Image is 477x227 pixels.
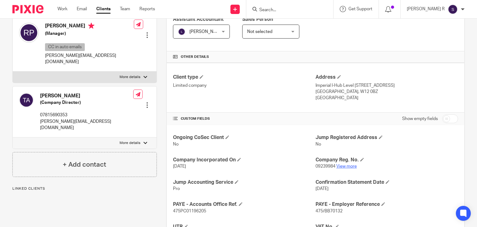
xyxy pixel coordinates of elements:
label: Show empty fields [402,116,438,122]
a: Team [120,6,130,12]
p: Imperial I-Hub Level [STREET_ADDRESS] [316,82,458,89]
h4: CUSTOM FIELDS [173,116,316,121]
span: [DATE] [173,164,186,169]
p: [GEOGRAPHIC_DATA] [316,95,458,101]
h4: PAYE - Employer Reference [316,201,458,208]
h4: Client type [173,74,316,81]
p: More details [120,75,140,80]
span: [DATE] [316,187,329,191]
h4: Company Incorporated On [173,157,316,163]
img: Pixie [12,5,43,13]
input: Search [259,7,315,13]
p: [PERSON_NAME] R [407,6,445,12]
h4: [PERSON_NAME] [40,93,133,99]
h4: PAYE - Accounts Office Ref. [173,201,316,208]
h4: [PERSON_NAME] [45,23,134,30]
p: CC in auto emails [45,43,85,51]
h4: + Add contact [63,160,106,169]
span: [PERSON_NAME] V [189,30,227,34]
h4: Address [316,74,458,81]
i: Primary [88,23,94,29]
span: 475/BB70132 [316,209,343,213]
img: svg%3E [19,23,39,43]
a: Email [77,6,87,12]
p: [PERSON_NAME][EMAIL_ADDRESS][DOMAIN_NAME] [40,118,133,131]
p: More details [120,141,140,146]
span: Not selected [247,30,272,34]
p: 07815690353 [40,112,133,118]
a: Work [57,6,67,12]
img: svg%3E [448,4,458,14]
img: svg%3E [178,28,185,35]
h5: (Company Director) [40,100,133,106]
p: Linked clients [12,186,157,191]
p: [GEOGRAPHIC_DATA], W12 0BZ [316,89,458,95]
span: No [173,142,179,146]
p: [PERSON_NAME][EMAIL_ADDRESS][DOMAIN_NAME] [45,53,134,65]
span: Pro [173,187,180,191]
h5: (Manager) [45,30,134,37]
span: 475PC01196205 [173,209,206,213]
span: Get Support [348,7,372,11]
img: svg%3E [19,93,34,108]
span: 09239984 [316,164,335,169]
a: View more [336,164,357,169]
h4: Jump Registered Address [316,134,458,141]
p: Limited company [173,82,316,89]
h4: Jump Accounting Service [173,179,316,186]
span: Other details [181,54,209,59]
span: Sales Person [242,17,273,22]
h4: Ongoing CoSec Client [173,134,316,141]
h4: Confirmation Statement Date [316,179,458,186]
a: Reports [139,6,155,12]
h4: Company Reg. No. [316,157,458,163]
span: Assistant Accountant [173,17,224,22]
span: No [316,142,321,146]
a: Clients [96,6,111,12]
